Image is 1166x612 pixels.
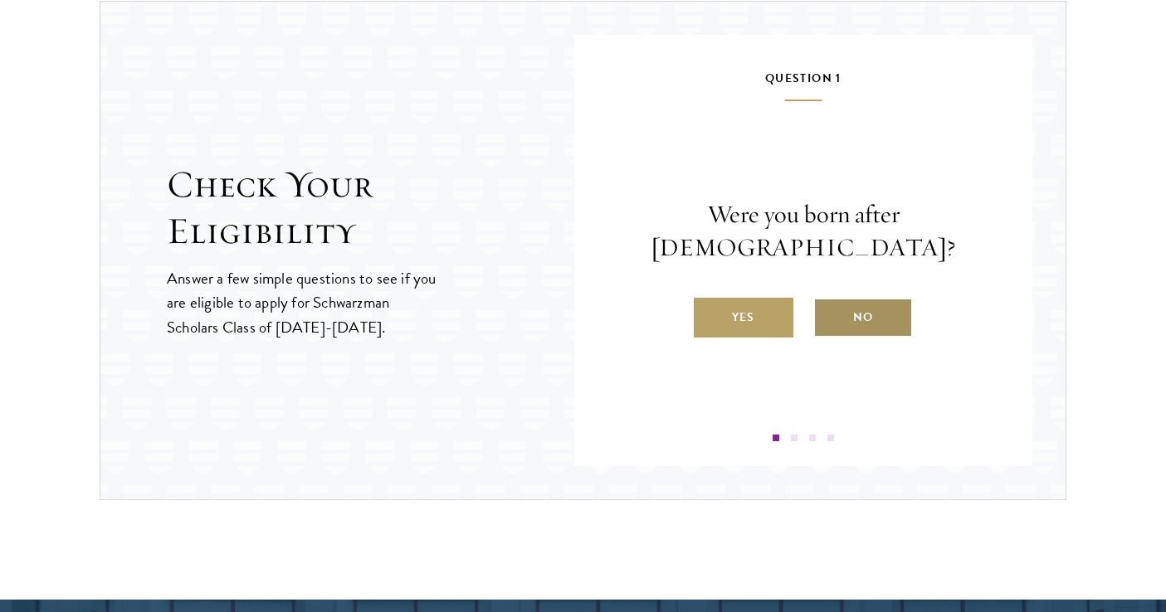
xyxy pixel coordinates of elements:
[694,298,793,338] label: Yes
[624,198,983,265] p: Were you born after [DEMOGRAPHIC_DATA]?
[624,68,983,101] h5: Question 1
[167,162,574,255] h2: Check Your Eligibility
[813,298,913,338] label: No
[167,266,438,338] p: Answer a few simple questions to see if you are eligible to apply for Schwarzman Scholars Class o...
